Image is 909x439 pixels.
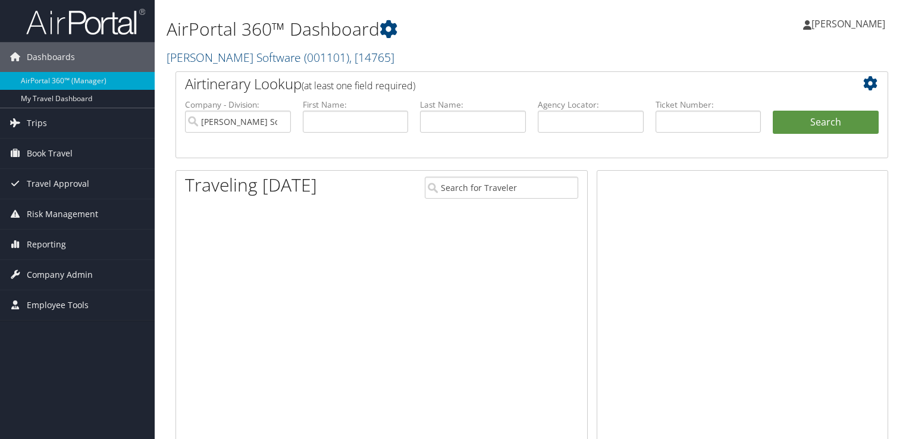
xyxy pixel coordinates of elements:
label: Company - Division: [185,99,291,111]
span: Company Admin [27,260,93,290]
span: ( 001101 ) [304,49,349,65]
label: Ticket Number: [656,99,761,111]
span: , [ 14765 ] [349,49,394,65]
span: Trips [27,108,47,138]
span: Book Travel [27,139,73,168]
img: airportal-logo.png [26,8,145,36]
span: [PERSON_NAME] [811,17,885,30]
span: Risk Management [27,199,98,229]
a: [PERSON_NAME] Software [167,49,394,65]
span: Reporting [27,230,66,259]
h1: Traveling [DATE] [185,173,317,197]
h2: Airtinerary Lookup [185,74,819,94]
label: Last Name: [420,99,526,111]
span: Travel Approval [27,169,89,199]
span: Employee Tools [27,290,89,320]
span: (at least one field required) [302,79,415,92]
label: First Name: [303,99,409,111]
span: Dashboards [27,42,75,72]
h1: AirPortal 360™ Dashboard [167,17,654,42]
label: Agency Locator: [538,99,644,111]
input: Search for Traveler [425,177,578,199]
a: [PERSON_NAME] [803,6,897,42]
button: Search [773,111,879,134]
